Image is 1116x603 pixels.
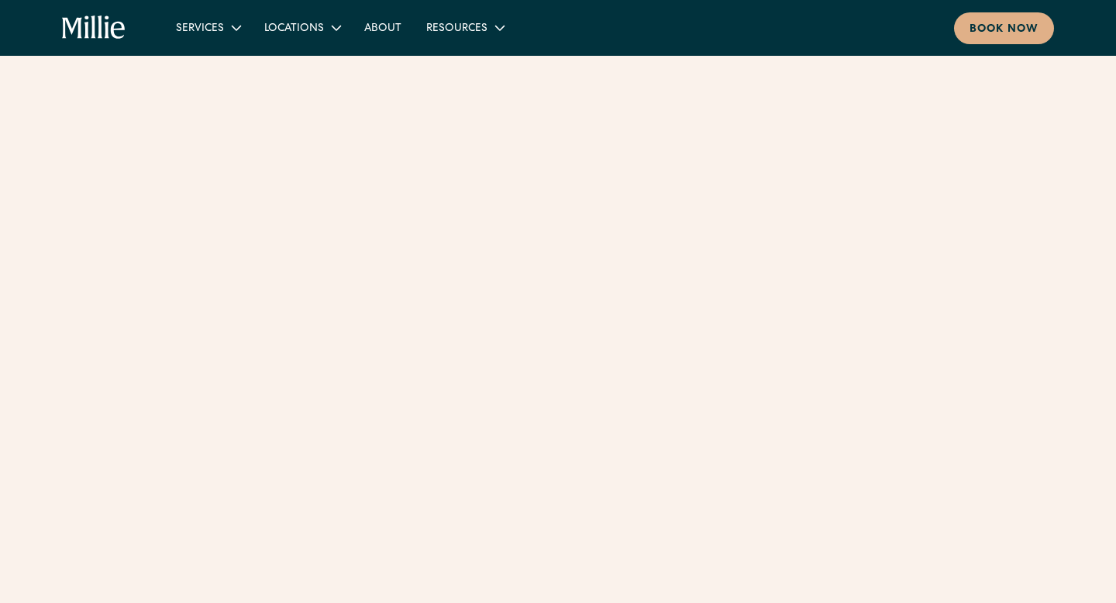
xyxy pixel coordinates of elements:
[352,15,414,40] a: About
[252,15,352,40] div: Locations
[264,21,324,37] div: Locations
[62,16,126,40] a: home
[970,22,1038,38] div: Book now
[954,12,1054,44] a: Book now
[426,21,487,37] div: Resources
[176,21,224,37] div: Services
[164,15,252,40] div: Services
[414,15,515,40] div: Resources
